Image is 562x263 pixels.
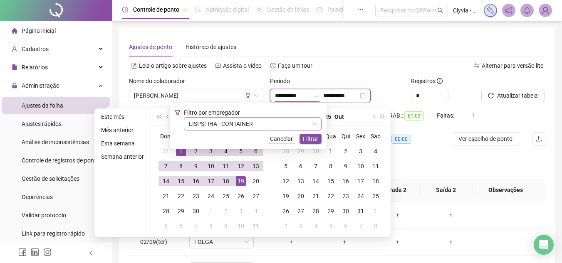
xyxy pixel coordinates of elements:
[236,206,246,216] div: 3
[371,221,381,231] div: 8
[368,159,383,174] td: 2025-10-11
[206,146,216,156] div: 3
[281,146,291,156] div: 28
[300,134,322,144] button: Filtrar
[98,152,147,162] li: Semana anterior
[338,144,353,159] td: 2025-10-02
[176,176,186,186] div: 15
[139,62,207,69] span: Leia o artigo sobre ajustes
[203,204,218,219] td: 2025-10-01
[303,134,318,143] span: Filtrar
[353,159,368,174] td: 2025-10-10
[378,210,418,219] div: +
[218,189,233,204] td: 2025-09-25
[215,63,221,69] span: youtube
[218,219,233,234] td: 2025-10-09
[368,129,383,144] th: Sáb
[251,161,261,171] div: 13
[191,146,201,156] div: 2
[356,146,366,156] div: 3
[221,146,231,156] div: 4
[270,63,276,69] span: history
[236,161,246,171] div: 12
[173,204,188,219] td: 2025-09-29
[22,175,79,182] span: Gestão de solicitações
[31,248,39,256] span: linkedin
[368,189,383,204] td: 2025-10-25
[431,210,471,219] div: +
[233,159,248,174] td: 2025-09-12
[236,221,246,231] div: 10
[248,189,263,204] td: 2025-09-27
[311,161,321,171] div: 7
[98,138,147,148] li: Esta semana
[12,83,17,88] span: lock
[183,7,188,12] span: pushpin
[323,189,338,204] td: 2025-10-22
[251,146,261,156] div: 6
[293,219,308,234] td: 2025-11-03
[308,144,323,159] td: 2025-09-30
[293,144,308,159] td: 2025-09-29
[186,44,236,50] span: Histórico de ajustes
[437,7,443,14] span: search
[188,144,203,159] td: 2025-09-02
[191,221,201,231] div: 7
[358,7,364,12] span: ellipsis
[367,179,420,202] th: Entrada 2
[281,221,291,231] div: 2
[378,108,387,125] button: super-next-year
[356,191,366,201] div: 24
[206,221,216,231] div: 8
[278,174,293,189] td: 2025-10-12
[233,219,248,234] td: 2025-10-10
[484,237,533,246] div: -
[218,174,233,189] td: 2025-09-18
[236,191,246,201] div: 26
[251,206,261,216] div: 4
[134,89,258,102] span: JOÃO MARCELLO LAVAREDA FREITAS
[22,212,66,219] span: Validar protocolo
[356,221,366,231] div: 7
[371,146,381,156] div: 4
[189,118,317,130] span: LISPSFIHA - CONTAINER
[203,189,218,204] td: 2025-09-24
[353,129,368,144] th: Sex
[176,146,186,156] div: 1
[326,146,336,156] div: 1
[206,161,216,171] div: 10
[404,111,424,120] span: 61:09
[326,206,336,216] div: 29
[341,161,351,171] div: 9
[158,129,173,144] th: Dom
[481,89,545,102] button: Atualizar tabela
[535,135,542,142] span: upload
[188,219,203,234] td: 2025-10-07
[221,221,231,231] div: 9
[176,191,186,201] div: 22
[472,112,475,119] span: 1
[256,7,262,12] span: sun
[327,6,360,13] span: Painel do DP
[270,134,293,143] span: Cancelar
[368,144,383,159] td: 2025-10-04
[158,159,173,174] td: 2025-09-07
[453,6,479,15] span: Clyvia - LIPSFIHA
[486,6,495,15] img: sparkle-icon.fc2bf0ac1784a2077858766a79e2daf3.svg
[278,62,312,69] span: Faça um tour
[161,146,171,156] div: 31
[223,62,262,69] span: Assista o vídeo
[311,146,321,156] div: 30
[308,219,323,234] td: 2025-11-04
[458,134,512,143] span: Ver espelho de ponto
[203,144,218,159] td: 2025-09-03
[176,206,186,216] div: 29
[371,161,381,171] div: 11
[323,204,338,219] td: 2025-10-29
[176,221,186,231] div: 6
[173,144,188,159] td: 2025-09-01
[184,109,240,116] span: Filtro por empregador
[129,76,191,86] label: Nome do colaborador
[296,176,306,186] div: 13
[311,221,321,231] div: 4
